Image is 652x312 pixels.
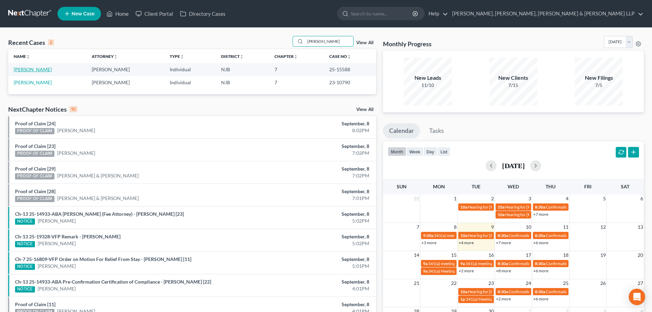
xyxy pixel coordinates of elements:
[498,261,508,266] span: 8:30a
[48,39,54,46] div: 2
[256,172,369,179] div: 7:02PM
[404,82,452,89] div: 11/10
[468,233,521,238] span: Hearing for [PERSON_NAME]
[256,233,369,240] div: September, 8
[433,184,445,189] span: Mon
[324,63,376,76] td: 25-15588
[388,147,406,156] button: month
[256,127,369,134] div: 8:02PM
[498,204,504,210] span: 10a
[460,233,467,238] span: 10a
[114,55,118,59] i: unfold_more
[15,121,55,126] a: Proof of Claim [24]
[525,279,532,287] span: 24
[14,54,30,59] a: Nameunfold_more
[383,123,420,138] a: Calendar
[602,195,606,203] span: 5
[525,251,532,259] span: 17
[14,79,52,85] a: [PERSON_NAME]
[565,195,569,203] span: 4
[434,233,500,238] span: 341(a) meeting for [PERSON_NAME]
[416,223,420,231] span: 7
[509,289,586,294] span: Confirmation hearing for [PERSON_NAME]
[221,54,244,59] a: Districtunfold_more
[240,55,244,59] i: unfold_more
[449,8,643,20] a: [PERSON_NAME], [PERSON_NAME], [PERSON_NAME] & [PERSON_NAME] LLP
[637,279,644,287] span: 27
[15,211,184,217] a: Ch-13 25-14933-ABA [PERSON_NAME] (Fee Attorney) - [PERSON_NAME] [23]
[92,54,118,59] a: Attorneyunfold_more
[502,162,525,169] h2: [DATE]
[413,279,420,287] span: 21
[575,74,623,82] div: New Filings
[453,195,457,203] span: 1
[600,279,606,287] span: 26
[15,286,35,292] div: NOTICE
[450,251,457,259] span: 15
[460,289,467,294] span: 10a
[472,184,481,189] span: Tue
[294,55,298,59] i: unfold_more
[269,76,323,89] td: 7
[533,212,548,217] a: +7 more
[525,223,532,231] span: 10
[450,279,457,287] span: 22
[528,195,532,203] span: 3
[256,165,369,172] div: September, 8
[256,278,369,285] div: September, 8
[425,8,448,20] a: Help
[256,263,369,270] div: 5:01PM
[38,285,76,292] a: [PERSON_NAME]
[216,76,269,89] td: NJB
[488,251,495,259] span: 16
[413,251,420,259] span: 14
[546,233,624,238] span: Confirmation hearing for [PERSON_NAME]
[600,251,606,259] span: 19
[256,301,369,308] div: September, 8
[347,55,351,59] i: unfold_more
[351,7,413,20] input: Search by name...
[498,212,504,217] span: 10a
[305,36,353,46] input: Search by name...
[132,8,177,20] a: Client Portal
[428,261,494,266] span: 341(a) meeting for [PERSON_NAME]
[15,196,54,202] div: PROOF OF CLAIM
[216,63,269,76] td: NJB
[57,172,139,179] a: [PERSON_NAME] & [PERSON_NAME]
[533,268,548,273] a: +6 more
[15,128,54,134] div: PROOF OF CLAIM
[383,40,432,48] h3: Monthly Progress
[86,76,164,89] td: [PERSON_NAME]
[509,233,587,238] span: Confirmation Hearing for [PERSON_NAME]
[546,289,624,294] span: Confirmation hearing for [PERSON_NAME]
[413,195,420,203] span: 31
[256,211,369,217] div: September, 8
[256,143,369,150] div: September, 8
[465,261,532,266] span: 341(a) meeting for [PERSON_NAME]
[15,166,55,172] a: Proof of Claim [29]
[423,123,450,138] a: Tasks
[256,188,369,195] div: September, 8
[489,74,537,82] div: New Clients
[535,204,545,210] span: 8:30a
[423,233,433,238] span: 9:30a
[496,296,511,301] a: +2 more
[356,40,373,45] a: View All
[15,234,120,239] a: Ch-13 25-19328-VFP Remark - [PERSON_NAME]
[406,147,423,156] button: week
[329,54,351,59] a: Case Nounfold_more
[15,279,211,285] a: Ch-13 25-14933-ABA Pre-Confirmation Certification of Compliance - [PERSON_NAME] [22]
[421,240,436,245] a: +3 more
[490,223,495,231] span: 9
[584,184,591,189] span: Fri
[256,256,369,263] div: September, 8
[468,204,521,210] span: Hearing for [PERSON_NAME]
[38,263,76,270] a: [PERSON_NAME]
[535,233,545,238] span: 8:30a
[468,289,579,294] span: Hearing for [DEMOGRAPHIC_DATA] et [PERSON_NAME] et al
[437,147,450,156] button: list
[460,261,465,266] span: 9a
[535,261,545,266] span: 8:30a
[533,240,548,245] a: +6 more
[459,268,474,273] a: +2 more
